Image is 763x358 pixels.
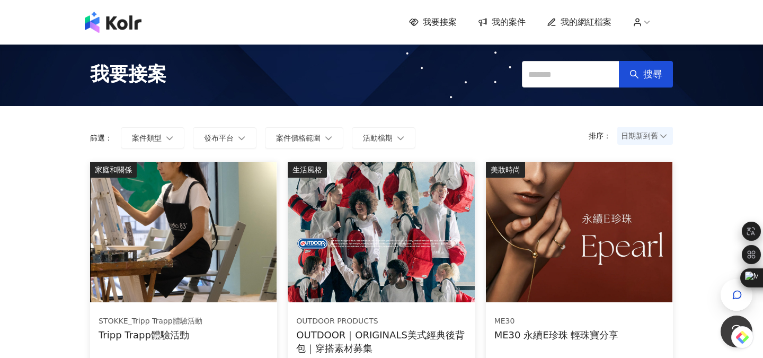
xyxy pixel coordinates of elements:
span: 我的網紅檔案 [561,16,611,28]
button: 搜尋 [619,61,673,88]
span: 發布平台 [204,134,234,142]
span: 我的案件 [492,16,526,28]
span: search [629,69,639,79]
div: 美妝時尚 [486,162,525,178]
div: OUTDOOR｜ORIGINALS美式經典後背包｜穿搭素材募集 [296,328,466,355]
div: Tripp Trapp體驗活動 [99,328,202,342]
div: ME30 永續E珍珠 輕珠寶分享 [494,328,619,342]
div: STOKKE_Tripp Trapp體驗活動 [99,316,202,327]
div: 家庭和關係 [90,162,137,178]
div: 生活風格 [288,162,327,178]
button: 發布平台 [193,127,256,149]
img: 坐上tripp trapp、體驗專注繪畫創作 [90,162,277,302]
div: ME30 [494,316,619,327]
a: 我的案件 [478,16,526,28]
span: 我要接案 [90,61,166,88]
button: 案件類型 [121,127,184,149]
button: 案件價格範圍 [265,127,343,149]
img: logo [85,12,141,33]
span: 活動檔期 [363,134,393,142]
iframe: Help Scout Beacon - Open [721,316,752,347]
div: OUTDOOR PRODUCTS [296,316,466,327]
span: 案件價格範圍 [276,134,321,142]
button: 活動檔期 [352,127,415,149]
p: 篩選： [90,134,112,142]
span: 我要接案 [423,16,457,28]
p: 排序： [589,132,617,140]
span: 案件類型 [132,134,162,142]
span: 日期新到舊 [621,128,669,144]
span: 搜尋 [643,68,662,80]
img: 【OUTDOOR】ORIGINALS美式經典後背包M [288,162,474,302]
img: ME30 永續E珍珠 系列輕珠寶 [486,162,672,302]
a: 我的網紅檔案 [547,16,611,28]
a: 我要接案 [409,16,457,28]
